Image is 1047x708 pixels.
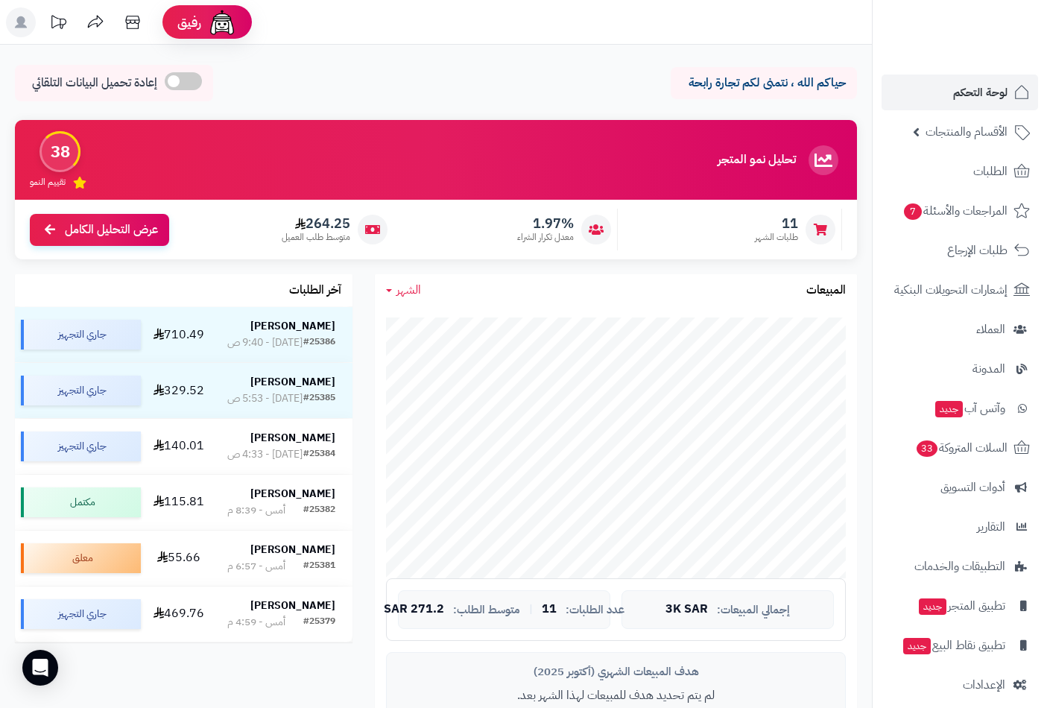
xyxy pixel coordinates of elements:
[935,401,963,417] span: جديد
[882,470,1038,505] a: أدوات التسويق
[21,543,141,573] div: معلق
[453,604,520,616] span: متوسط الطلب:
[882,312,1038,347] a: العملاء
[227,615,285,630] div: أمس - 4:59 م
[882,588,1038,624] a: تطبيق المتجرجديد
[282,215,350,232] span: 264.25
[882,391,1038,426] a: وآتس آبجديد
[384,603,444,616] span: 271.2 SAR
[227,559,285,574] div: أمس - 6:57 م
[718,154,796,167] h3: تحليل نمو المتجر
[717,604,790,616] span: إجمالي المبيعات:
[398,664,834,680] div: هدف المبيعات الشهري (أكتوبر 2025)
[665,603,708,616] span: 3K SAR
[147,475,210,530] td: 115.81
[147,363,210,418] td: 329.52
[806,284,846,297] h3: المبيعات
[39,7,77,41] a: تحديثات المنصة
[250,542,335,557] strong: [PERSON_NAME]
[882,509,1038,545] a: التقارير
[973,161,1008,182] span: الطلبات
[953,82,1008,103] span: لوحة التحكم
[542,603,557,616] span: 11
[21,376,141,405] div: جاري التجهيز
[882,272,1038,308] a: إشعارات التحويلات البنكية
[21,487,141,517] div: مكتمل
[947,240,1008,261] span: طلبات الإرجاع
[882,549,1038,584] a: التطبيقات والخدمات
[250,430,335,446] strong: [PERSON_NAME]
[303,447,335,462] div: #25384
[977,516,1005,537] span: التقارير
[289,284,341,297] h3: آخر الطلبات
[386,282,421,299] a: الشهر
[566,604,624,616] span: عدد الطلبات:
[65,221,158,238] span: عرض التحليل الكامل
[227,335,303,350] div: [DATE] - 9:40 ص
[147,419,210,474] td: 140.01
[250,318,335,334] strong: [PERSON_NAME]
[21,320,141,350] div: جاري التجهيز
[21,432,141,461] div: جاري التجهيز
[682,75,846,92] p: حياكم الله ، نتمنى لكم تجارة رابحة
[303,503,335,518] div: #25382
[894,279,1008,300] span: إشعارات التحويلات البنكية
[32,75,157,92] span: إعادة تحميل البيانات التلقائي
[21,599,141,629] div: جاري التجهيز
[882,75,1038,110] a: لوحة التحكم
[30,214,169,246] a: عرض التحليل الكامل
[940,477,1005,498] span: أدوات التسويق
[934,398,1005,419] span: وآتس آب
[902,200,1008,221] span: المراجعات والأسئلة
[915,437,1008,458] span: السلات المتروكة
[303,615,335,630] div: #25379
[976,319,1005,340] span: العملاء
[946,40,1033,72] img: logo-2.png
[529,604,533,615] span: |
[303,559,335,574] div: #25381
[227,391,303,406] div: [DATE] - 5:53 ص
[147,587,210,642] td: 469.76
[303,391,335,406] div: #25385
[882,628,1038,663] a: تطبيق نقاط البيعجديد
[250,598,335,613] strong: [PERSON_NAME]
[303,335,335,350] div: #25386
[30,176,66,189] span: تقييم النمو
[902,635,1005,656] span: تطبيق نقاط البيع
[517,215,574,232] span: 1.97%
[882,193,1038,229] a: المراجعات والأسئلة7
[227,503,285,518] div: أمس - 8:39 م
[250,374,335,390] strong: [PERSON_NAME]
[917,595,1005,616] span: تطبيق المتجر
[903,638,931,654] span: جديد
[207,7,237,37] img: ai-face.png
[227,447,303,462] div: [DATE] - 4:33 ص
[882,351,1038,387] a: المدونة
[250,486,335,502] strong: [PERSON_NAME]
[755,215,798,232] span: 11
[926,121,1008,142] span: الأقسام والمنتجات
[882,154,1038,189] a: الطلبات
[919,598,946,615] span: جديد
[517,231,574,244] span: معدل تكرار الشراء
[177,13,201,31] span: رفيق
[882,430,1038,466] a: السلات المتروكة33
[22,650,58,686] div: Open Intercom Messenger
[398,687,834,704] p: لم يتم تحديد هدف للمبيعات لهذا الشهر بعد.
[882,233,1038,268] a: طلبات الإرجاع
[972,358,1005,379] span: المدونة
[914,556,1005,577] span: التطبيقات والخدمات
[282,231,350,244] span: متوسط طلب العميل
[882,667,1038,703] a: الإعدادات
[147,307,210,362] td: 710.49
[904,203,922,220] span: 7
[147,531,210,586] td: 55.66
[963,674,1005,695] span: الإعدادات
[917,440,937,457] span: 33
[396,281,421,299] span: الشهر
[755,231,798,244] span: طلبات الشهر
